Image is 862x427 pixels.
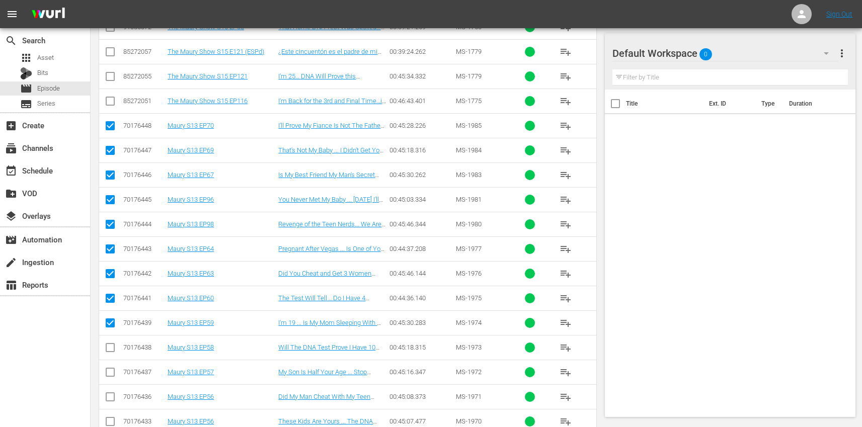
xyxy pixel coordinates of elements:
[560,70,572,82] span: playlist_add
[5,234,17,246] span: Automation
[456,344,482,351] span: MS-1973
[123,122,165,129] div: 70176448
[168,294,214,302] a: Maury S13 EP60
[37,83,60,94] span: Episode
[5,279,17,291] span: Reports
[560,194,572,206] span: playlist_add
[278,171,379,186] a: Is My Best Friend My Man's Secret Lover? Test Them!
[168,368,214,376] a: Maury S13 EP57
[123,294,165,302] div: 70176441
[5,120,17,132] span: Create
[612,39,838,67] div: Default Workspace
[123,48,165,55] div: 85272057
[37,53,54,63] span: Asset
[123,319,165,326] div: 70176439
[554,212,578,236] button: playlist_add
[168,220,214,228] a: Maury S13 EP98
[554,64,578,89] button: playlist_add
[554,237,578,261] button: playlist_add
[389,48,453,55] div: 00:39:24.262
[456,72,482,80] span: MS-1779
[278,72,381,95] a: I'm 25… DNA Will Prove this [DEMOGRAPHIC_DATA] is my Baby's Dad
[560,292,572,304] span: playlist_add
[389,171,453,179] div: 00:45:30.262
[20,82,32,95] span: Episode
[20,52,32,64] span: Asset
[20,98,32,110] span: Series
[456,97,482,105] span: MS-1775
[560,391,572,403] span: playlist_add
[560,46,572,58] span: playlist_add
[554,114,578,138] button: playlist_add
[560,268,572,280] span: playlist_add
[456,294,482,302] span: MS-1975
[168,171,214,179] a: Maury S13 EP67
[554,360,578,384] button: playlist_add
[278,122,384,137] a: I'll Prove My Fiance Is Not The Father of Your Four Kids!
[123,344,165,351] div: 70176438
[389,220,453,228] div: 00:45:46.344
[278,294,369,309] a: The Test Will Tell .. Do I Have 4 Babies with 4 Women?
[560,144,572,156] span: playlist_add
[456,393,482,400] span: MS-1971
[554,163,578,187] button: playlist_add
[389,146,453,154] div: 00:45:18.316
[554,335,578,360] button: playlist_add
[5,165,17,177] span: Schedule
[389,196,453,203] div: 00:45:03.334
[123,417,165,425] div: 70176433
[168,72,248,80] a: The Maury Show S15 EP121
[560,243,572,255] span: playlist_add
[389,344,453,351] div: 00:45:18.315
[456,220,482,228] span: MS-1980
[389,417,453,425] div: 00:45:07.477
[456,245,482,252] span: MS-1977
[554,188,578,212] button: playlist_add
[168,97,248,105] a: The Maury Show S15 EP116
[123,72,165,80] div: 85272055
[389,270,453,277] div: 00:45:46.144
[5,35,17,47] span: Search
[123,245,165,252] div: 70176443
[20,67,32,79] div: Bits
[168,122,214,129] a: Maury S13 EP70
[389,72,453,80] div: 00:45:34.332
[278,368,371,383] a: My Son Is Half Your Age ... Stop Sleeping With Him!
[123,270,165,277] div: 70176442
[554,286,578,310] button: playlist_add
[456,196,482,203] span: MS-1981
[278,245,384,260] a: Pregnant After Vegas ... Is One of You My Baby's Dad?
[5,210,17,222] span: Overlays
[560,95,572,107] span: playlist_add
[456,146,482,154] span: MS-1984
[836,41,848,65] button: more_vert
[168,146,214,154] a: Maury S13 EP69
[5,142,17,154] span: Channels
[168,393,214,400] a: Maury S13 EP56
[123,97,165,105] div: 85272051
[278,270,375,285] a: Did You Cheat and Get 3 Women Pregnant? Take the Test!
[6,8,18,20] span: menu
[554,262,578,286] button: playlist_add
[168,417,214,425] a: Maury S13 EP56
[123,220,165,228] div: 70176444
[389,122,453,129] div: 00:45:28.226
[168,270,214,277] a: Maury S13 EP63
[37,99,55,109] span: Series
[123,368,165,376] div: 70176437
[699,44,712,65] span: 0
[278,344,379,359] a: Will The DNA Test Prove I Have 10 Kids?
[123,171,165,179] div: 70176446
[24,3,72,26] img: ans4CAIJ8jUAAAAAAAAAAAAAAAAAAAAAAAAgQb4GAAAAAAAAAAAAAAAAAAAAAAAAJMjXAAAAAAAAAAAAAAAAAAAAAAAAgAT5G...
[123,393,165,400] div: 70176436
[560,317,572,329] span: playlist_add
[37,68,48,78] span: Bits
[168,319,214,326] a: Maury S13 EP59
[278,146,385,161] a: That's Not My Baby ... I Didn't Get Your Teen Pregnant!
[783,90,843,118] th: Duration
[456,48,482,55] span: MS-1779
[278,97,386,112] a: I'm Back for the 3rd and Final Time…is My Husband Still Cheating?
[456,319,482,326] span: MS-1974
[5,257,17,269] span: Ingestion
[168,48,264,55] a: The Maury Show S15 E121 (ESPd)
